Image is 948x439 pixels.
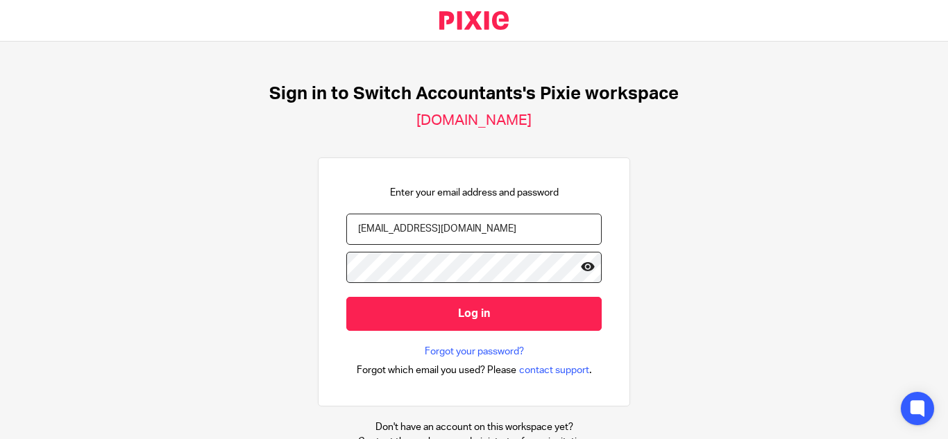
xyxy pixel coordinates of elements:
p: Don't have an account on this workspace yet? [358,420,590,434]
a: Forgot your password? [425,345,524,359]
p: Enter your email address and password [390,186,559,200]
input: Log in [346,297,602,331]
span: Forgot which email you used? Please [357,363,516,377]
div: . [357,362,592,378]
input: name@example.com [346,214,602,245]
h2: [DOMAIN_NAME] [416,112,532,130]
h1: Sign in to Switch Accountants's Pixie workspace [269,83,679,105]
span: contact support [519,363,589,377]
